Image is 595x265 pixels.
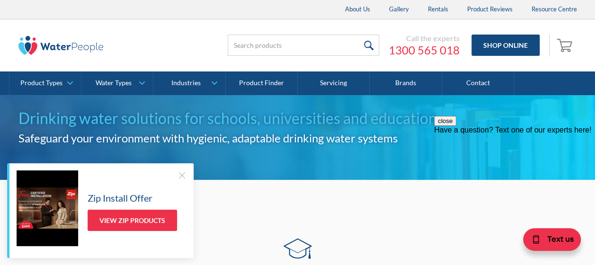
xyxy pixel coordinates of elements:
a: Product Finder [226,71,298,95]
h5: Zip Install Offer [88,191,152,205]
h2: Safeguard your environment with hygienic, adaptable drinking water systems [18,130,577,147]
a: Contact [442,71,514,95]
input: Search products [228,35,379,56]
div: Water Types [96,79,132,87]
div: Industries [171,79,200,87]
a: Product Types [9,71,81,95]
a: Open empty cart [554,34,577,57]
img: shopping cart [557,37,575,53]
a: 1300 565 018 [389,43,460,57]
a: Industries [153,71,225,95]
iframe: podium webchat widget prompt [434,116,595,230]
a: Water Types [81,71,153,95]
h1: Drinking water solutions for schools, universities and education [18,107,577,130]
a: Brands [370,71,442,95]
a: Shop Online [471,35,540,56]
div: Call the experts [389,34,460,43]
img: Zip Install Offer [17,170,78,246]
div: Product Types [20,79,62,87]
a: View Zip Products [88,210,177,231]
img: The Water People [18,36,104,55]
iframe: podium webchat widget bubble [500,218,595,265]
a: Servicing [298,71,370,95]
